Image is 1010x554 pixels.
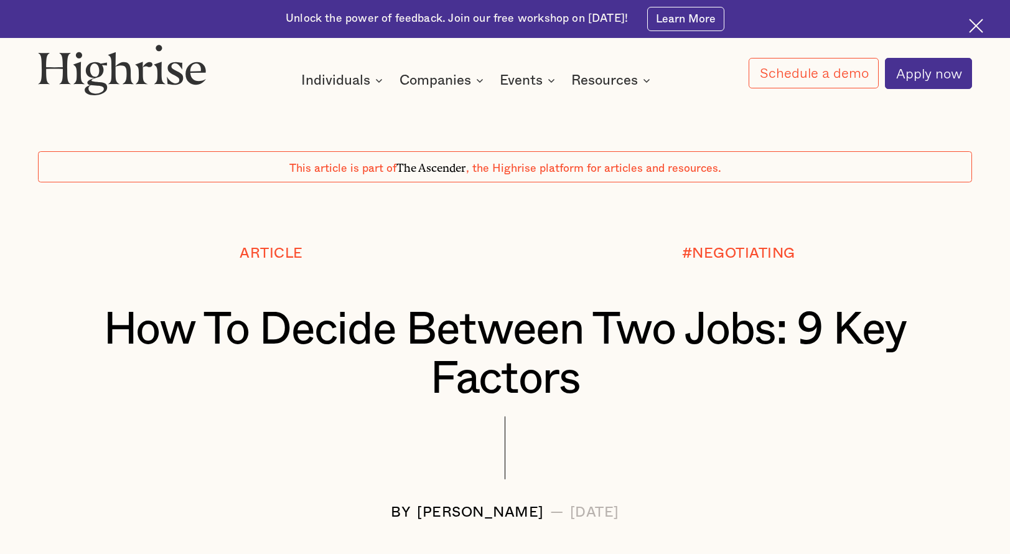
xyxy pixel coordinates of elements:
div: Resources [571,73,638,88]
a: Apply now [885,58,972,89]
span: The Ascender [396,159,466,172]
h1: How To Decide Between Two Jobs: 9 Key Factors [77,306,933,405]
span: This article is part of [289,163,396,174]
img: Highrise logo [38,44,207,95]
div: Companies [400,73,471,88]
span: , the Highrise platform for articles and resources. [466,163,721,174]
a: Learn More [647,7,724,31]
div: Unlock the power of feedback. Join our free workshop on [DATE]! [286,11,628,26]
div: Events [500,73,559,88]
div: [DATE] [570,505,619,520]
div: Individuals [301,73,370,88]
div: #NEGOTIATING [682,246,795,261]
div: [PERSON_NAME] [417,505,544,520]
div: Companies [400,73,487,88]
a: Schedule a demo [749,58,879,88]
div: Article [240,246,303,261]
div: Resources [571,73,654,88]
div: Individuals [301,73,386,88]
div: BY [391,505,411,520]
div: Events [500,73,543,88]
img: Cross icon [969,19,983,33]
div: — [550,505,564,520]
